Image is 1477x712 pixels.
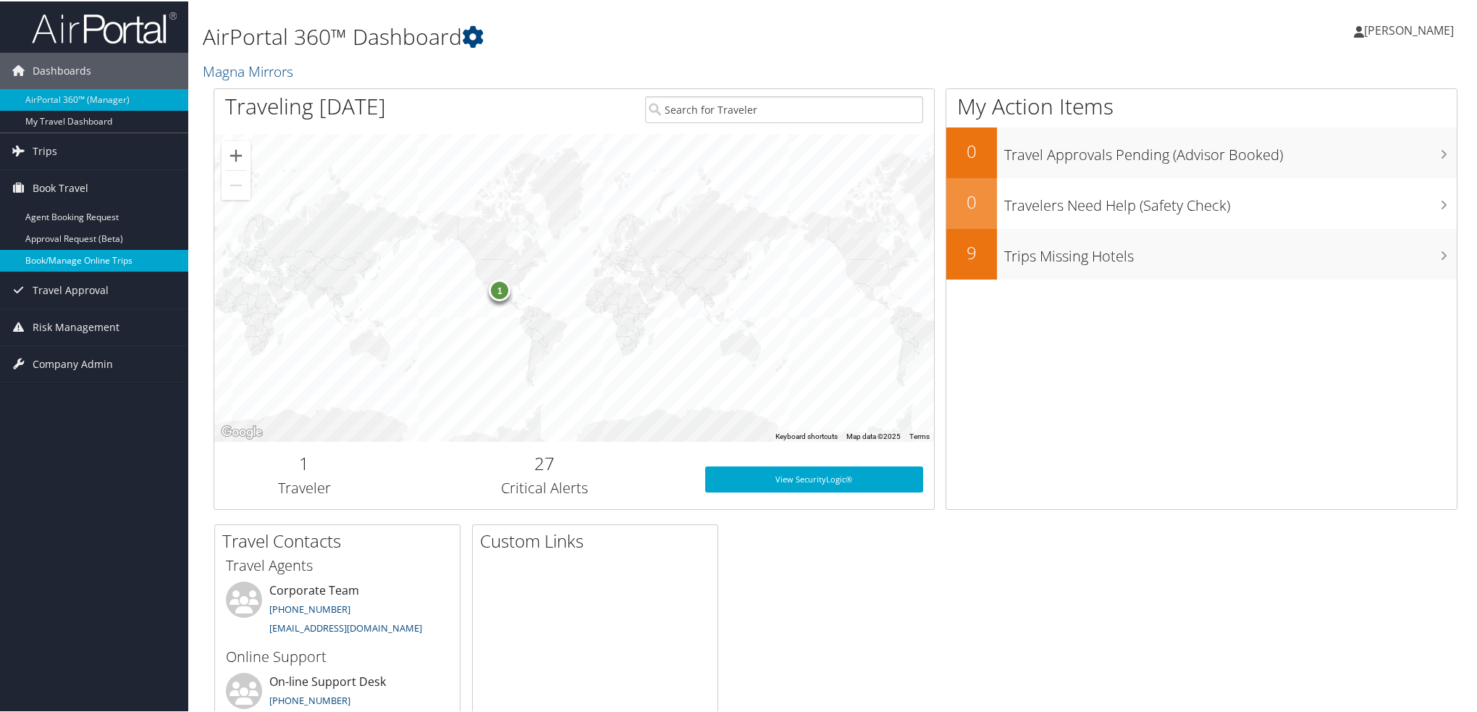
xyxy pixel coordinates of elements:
[946,126,1457,177] a: 0Travel Approvals Pending (Advisor Booked)
[218,422,266,440] a: Open this area in Google Maps (opens a new window)
[705,465,923,491] a: View SecurityLogic®
[775,430,838,440] button: Keyboard shortcuts
[269,601,350,614] a: [PHONE_NUMBER]
[225,450,383,474] h2: 1
[480,527,718,552] h2: Custom Links
[203,60,297,80] a: Magna Mirrors
[1004,187,1457,214] h3: Travelers Need Help (Safety Check)
[225,477,383,497] h3: Traveler
[946,138,997,162] h2: 0
[219,580,456,640] li: Corporate Team
[33,308,119,344] span: Risk Management
[405,477,683,497] h3: Critical Alerts
[203,20,1046,51] h1: AirPortal 360™ Dashboard
[946,239,997,264] h2: 9
[489,278,510,300] div: 1
[269,620,422,633] a: [EMAIL_ADDRESS][DOMAIN_NAME]
[645,95,923,122] input: Search for Traveler
[33,51,91,88] span: Dashboards
[1364,21,1454,37] span: [PERSON_NAME]
[33,345,113,381] span: Company Admin
[218,422,266,440] img: Google
[946,227,1457,278] a: 9Trips Missing Hotels
[1004,238,1457,265] h3: Trips Missing Hotels
[1354,7,1468,51] a: [PERSON_NAME]
[225,90,386,120] h1: Traveling [DATE]
[33,169,88,205] span: Book Travel
[222,140,251,169] button: Zoom in
[33,271,109,307] span: Travel Approval
[226,554,449,574] h3: Travel Agents
[946,188,997,213] h2: 0
[269,692,350,705] a: [PHONE_NUMBER]
[32,9,177,43] img: airportal-logo.png
[405,450,683,474] h2: 27
[1004,136,1457,164] h3: Travel Approvals Pending (Advisor Booked)
[946,90,1457,120] h1: My Action Items
[226,645,449,666] h3: Online Support
[222,169,251,198] button: Zoom out
[909,431,930,439] a: Terms (opens in new tab)
[33,132,57,168] span: Trips
[846,431,901,439] span: Map data ©2025
[222,527,460,552] h2: Travel Contacts
[946,177,1457,227] a: 0Travelers Need Help (Safety Check)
